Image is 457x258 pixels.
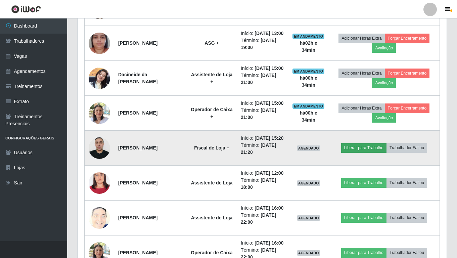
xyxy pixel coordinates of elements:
time: [DATE] 15:00 [255,66,283,71]
time: [DATE] 12:00 [255,170,283,176]
span: AGENDADO [297,145,320,151]
li: Início: [241,240,284,247]
span: AGENDADO [297,215,320,221]
li: Término: [241,177,284,191]
strong: Assistente de Loja [191,180,233,185]
li: Término: [241,107,284,121]
li: Início: [241,170,284,177]
time: [DATE] 15:20 [255,135,283,141]
button: Adicionar Horas Extra [338,34,384,43]
img: 1730211202642.jpeg [89,134,110,162]
img: 1752609549082.jpeg [89,160,110,206]
button: Avaliação [372,43,396,53]
li: Início: [241,205,284,212]
strong: [PERSON_NAME] [118,110,157,116]
strong: [PERSON_NAME] [118,250,157,255]
li: Término: [241,142,284,156]
li: Término: [241,212,284,226]
button: Forçar Encerramento [385,103,430,113]
img: 1752513386175.jpeg [89,64,110,92]
strong: Operador de Caixa + [191,107,233,119]
button: Trabalhador Faltou [386,143,427,153]
button: Liberar para Trabalho [341,213,386,222]
li: Início: [241,100,284,107]
img: CoreUI Logo [11,5,41,13]
time: [DATE] 16:00 [255,240,283,246]
time: [DATE] 16:00 [255,205,283,211]
button: Trabalhador Faltou [386,213,427,222]
strong: há 00 h e 34 min [300,75,317,88]
strong: ASG + [204,40,219,46]
strong: Operador de Caixa [191,250,233,255]
button: Trabalhador Faltou [386,248,427,257]
button: Liberar para Trabalho [341,178,386,187]
button: Adicionar Horas Extra [338,103,384,113]
strong: Fiscal de Loja + [194,145,229,150]
li: Início: [241,30,284,37]
li: Início: [241,135,284,142]
img: 1752158526360.jpeg [89,24,110,62]
strong: [PERSON_NAME] [118,40,157,46]
li: Término: [241,72,284,86]
time: [DATE] 13:00 [255,31,283,36]
button: Trabalhador Faltou [386,178,427,187]
time: [DATE] 15:00 [255,100,283,106]
span: EM ANDAMENTO [292,69,324,74]
strong: Assistente de Loja [191,215,233,220]
span: EM ANDAMENTO [292,103,324,109]
span: EM ANDAMENTO [292,34,324,39]
strong: [PERSON_NAME] [118,215,157,220]
strong: [PERSON_NAME] [118,180,157,185]
span: AGENDADO [297,180,320,186]
button: Forçar Encerramento [385,34,430,43]
strong: há 00 h e 34 min [300,110,317,123]
button: Liberar para Trabalho [341,248,386,257]
button: Avaliação [372,113,396,123]
button: Avaliação [372,78,396,88]
strong: há 02 h e 34 min [300,40,317,53]
button: Liberar para Trabalho [341,143,386,153]
span: AGENDADO [297,250,320,256]
strong: Assistente de Loja + [191,72,233,84]
li: Término: [241,37,284,51]
strong: Dacineide da [PERSON_NAME] [118,72,157,84]
button: Forçar Encerramento [385,69,430,78]
img: 1726671654574.jpeg [89,99,110,127]
strong: [PERSON_NAME] [118,145,157,150]
img: 1746292948519.jpeg [89,205,110,231]
li: Início: [241,65,284,72]
button: Adicionar Horas Extra [338,69,384,78]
